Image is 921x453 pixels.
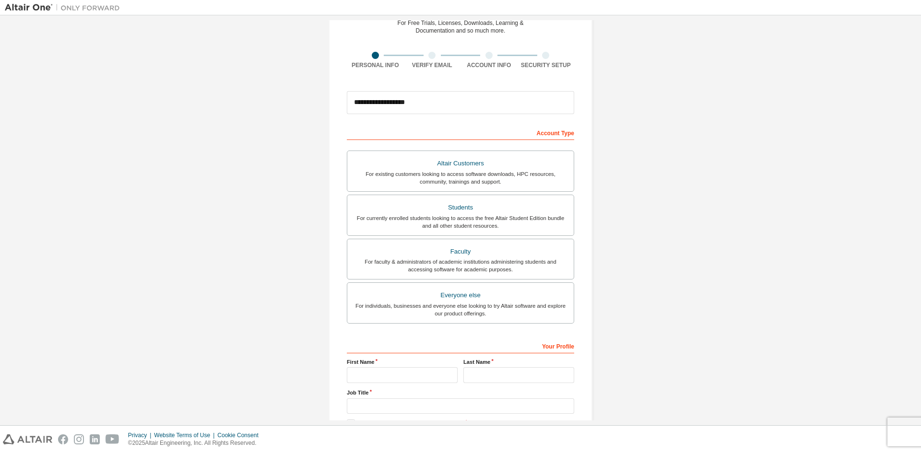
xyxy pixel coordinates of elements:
div: For currently enrolled students looking to access the free Altair Student Edition bundle and all ... [353,214,568,230]
img: linkedin.svg [90,434,100,444]
div: Altair Customers [353,157,568,170]
div: Website Terms of Use [154,431,217,439]
div: Security Setup [518,61,575,69]
div: Students [353,201,568,214]
label: First Name [347,358,458,366]
label: Job Title [347,389,574,396]
div: Cookie Consent [217,431,264,439]
div: For existing customers looking to access software downloads, HPC resources, community, trainings ... [353,170,568,186]
label: I accept the [347,419,464,428]
div: Personal Info [347,61,404,69]
img: instagram.svg [74,434,84,444]
a: End-User License Agreement [389,420,464,427]
img: youtube.svg [106,434,119,444]
div: Your Profile [347,338,574,353]
img: altair_logo.svg [3,434,52,444]
div: For Free Trials, Licenses, Downloads, Learning & Documentation and so much more. [398,19,524,35]
img: facebook.svg [58,434,68,444]
div: Verify Email [404,61,461,69]
div: For individuals, businesses and everyone else looking to try Altair software and explore our prod... [353,302,568,317]
div: Everyone else [353,289,568,302]
img: Altair One [5,3,125,12]
div: For faculty & administrators of academic institutions administering students and accessing softwa... [353,258,568,273]
div: Account Info [460,61,518,69]
div: Privacy [128,431,154,439]
p: © 2025 Altair Engineering, Inc. All Rights Reserved. [128,439,264,447]
div: Account Type [347,125,574,140]
label: Last Name [463,358,574,366]
div: Faculty [353,245,568,258]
